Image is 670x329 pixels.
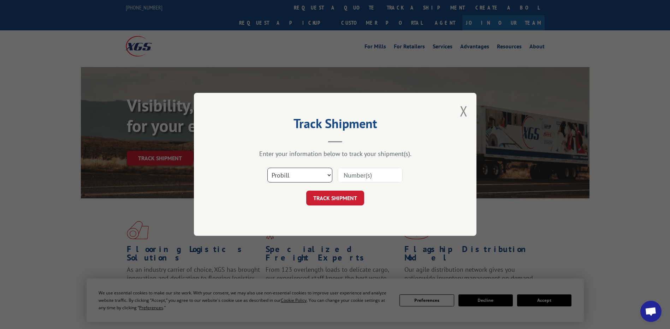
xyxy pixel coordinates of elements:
h2: Track Shipment [229,119,441,132]
input: Number(s) [338,168,403,183]
div: Open chat [640,301,662,322]
button: TRACK SHIPMENT [306,191,364,206]
button: Close modal [460,102,468,120]
div: Enter your information below to track your shipment(s). [229,150,441,158]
